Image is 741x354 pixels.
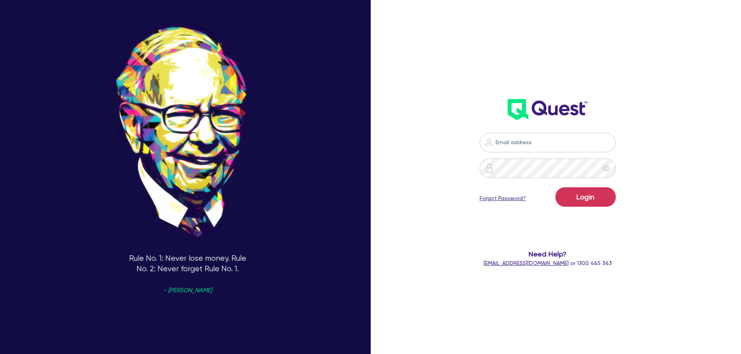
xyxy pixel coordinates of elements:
a: [EMAIL_ADDRESS][DOMAIN_NAME] [483,260,569,266]
span: - [PERSON_NAME] [163,288,212,293]
a: Forgot Password? [480,194,526,202]
button: Login [555,187,616,207]
input: Email address [480,133,616,152]
img: wH2k97JdezQIQAAAABJRU5ErkJggg== [508,99,587,120]
img: icon-password [484,138,494,147]
span: eye [602,164,610,172]
span: Need Help? [448,249,647,259]
span: or 1300 465 363 [483,260,612,266]
img: icon-password [485,164,494,173]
